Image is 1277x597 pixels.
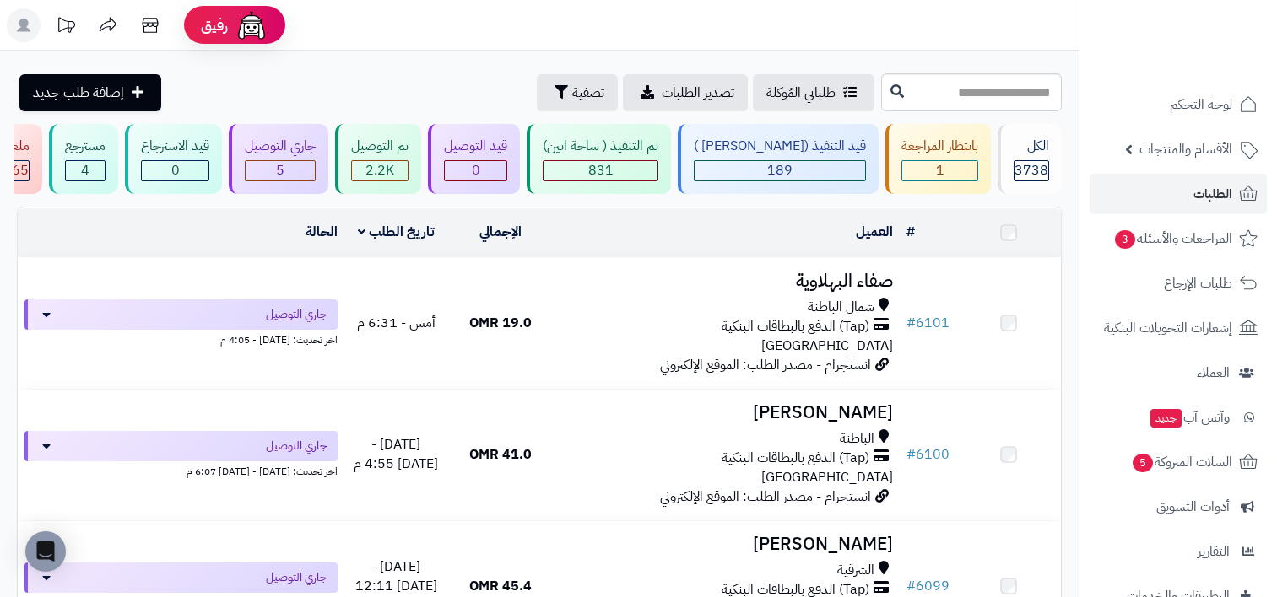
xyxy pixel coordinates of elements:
[994,124,1065,194] a: الكل3738
[1170,93,1232,116] span: لوحة التحكم
[1164,272,1232,295] span: طلبات الإرجاع
[235,8,268,42] img: ai-face.png
[472,160,480,180] span: 0
[469,444,532,465] span: 41.0 OMR
[1090,84,1267,125] a: لوحة التحكم
[722,317,869,336] span: (Tap) الدفع بالبطاقات البنكية
[906,444,916,465] span: #
[936,160,944,180] span: 1
[840,429,874,449] span: الباطنة
[3,160,29,180] span: 465
[24,461,338,479] div: اخر تحديث: [DATE] - [DATE] 6:07 م
[722,449,869,468] span: (Tap) الدفع بالبطاقات البنكية
[1198,540,1230,563] span: التقارير
[246,161,315,180] div: 5
[1090,263,1267,304] a: طلبات الإرجاع
[352,161,408,180] div: 2243
[65,137,106,156] div: مسترجع
[1149,406,1230,429] span: وآتس آب
[1115,230,1135,249] span: 3
[66,161,105,180] div: 4
[560,403,894,422] h3: [PERSON_NAME]
[1197,361,1230,385] span: العملاء
[1090,442,1267,482] a: السلات المتروكة5
[1090,487,1267,527] a: أدوات التسويق
[808,298,874,317] span: شمال الباطنة
[1014,137,1049,156] div: الكل
[24,330,338,347] div: اخر تحديث: [DATE] - 4:05 م
[560,272,894,291] h3: صفاء البهلاوية
[45,8,87,46] a: تحديثات المنصة
[266,569,327,586] span: جاري التوصيل
[142,161,208,180] div: 0
[906,576,916,596] span: #
[469,313,532,333] span: 19.0 OMR
[1090,174,1267,214] a: الطلبات
[1090,531,1267,572] a: التقارير
[901,137,978,156] div: بانتظار المراجعة
[1139,137,1232,161] span: الأقسام والمنتجات
[225,124,332,194] a: جاري التوصيل 5
[358,222,435,242] a: تاريخ الطلب
[660,355,871,375] span: انستجرام - مصدر الطلب: الموقع الإلكتروني
[171,160,180,180] span: 0
[3,161,29,180] div: 465
[306,222,338,242] a: الحالة
[1015,160,1048,180] span: 3738
[882,124,994,194] a: بانتظار المراجعة 1
[543,137,658,156] div: تم التنفيذ ( ساحة اتين)
[444,137,507,156] div: قيد التوصيل
[902,161,977,180] div: 1
[906,444,950,465] a: #6100
[523,124,674,194] a: تم التنفيذ ( ساحة اتين) 831
[81,160,89,180] span: 4
[479,222,522,242] a: الإجمالي
[572,83,604,103] span: تصفية
[761,467,893,487] span: [GEOGRAPHIC_DATA]
[695,161,865,180] div: 189
[425,124,523,194] a: قيد التوصيل 0
[245,137,316,156] div: جاري التوصيل
[906,313,916,333] span: #
[122,124,225,194] a: قيد الاسترجاع 0
[351,137,409,156] div: تم التوصيل
[906,313,950,333] a: #6101
[25,531,66,572] div: Open Intercom Messenger
[201,15,228,35] span: رفيق
[537,74,618,111] button: تصفية
[1133,454,1153,472] span: 5
[1156,495,1230,519] span: أدوات التسويق
[365,160,394,180] span: 2.2K
[445,161,506,180] div: 0
[1113,227,1232,250] span: المراجعات والأسئلة
[1090,397,1267,438] a: وآتس آبجديد
[1090,352,1267,393] a: العملاء
[357,313,436,333] span: أمس - 6:31 م
[837,561,874,580] span: الشرقية
[354,434,438,474] span: [DATE] - [DATE] 4:55 م
[588,160,614,180] span: 831
[906,222,915,242] a: #
[856,222,893,242] a: العميل
[1150,409,1182,428] span: جديد
[332,124,425,194] a: تم التوصيل 2.2K
[3,137,30,156] div: ملغي
[33,83,124,103] span: إضافة طلب جديد
[674,124,882,194] a: قيد التنفيذ ([PERSON_NAME] ) 189
[469,576,532,596] span: 45.4 OMR
[660,487,871,507] span: انستجرام - مصدر الطلب: الموقع الإلكتروني
[766,83,836,103] span: طلباتي المُوكلة
[767,160,793,180] span: 189
[906,576,950,596] a: #6099
[1131,450,1232,474] span: السلات المتروكة
[276,160,284,180] span: 5
[19,74,161,111] a: إضافة طلب جديد
[1193,182,1232,206] span: الطلبات
[662,83,734,103] span: تصدير الطلبات
[1090,308,1267,348] a: إشعارات التحويلات البنكية
[544,161,657,180] div: 831
[560,535,894,554] h3: [PERSON_NAME]
[46,124,122,194] a: مسترجع 4
[761,336,893,356] span: [GEOGRAPHIC_DATA]
[141,137,209,156] div: قيد الاسترجاع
